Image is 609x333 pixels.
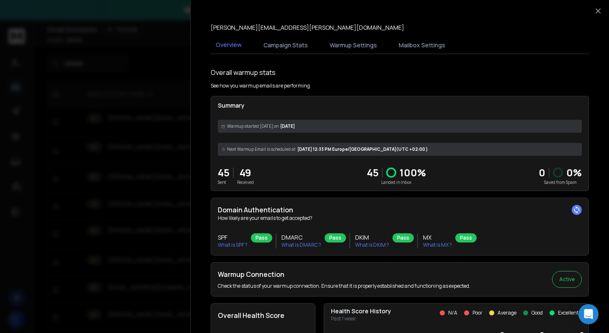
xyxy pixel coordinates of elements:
[211,23,404,32] p: [PERSON_NAME][EMAIL_ADDRESS][PERSON_NAME][DOMAIN_NAME]
[325,36,382,54] button: Warmup Settings
[539,165,545,179] strong: 0
[423,242,452,248] p: What is MX ?
[552,271,582,288] button: Active
[539,179,582,186] p: Saved from Spam
[218,283,470,289] p: Check the status of your warmup connection. Ensure that it is properly established and functionin...
[355,242,389,248] p: What is DKIM ?
[566,166,582,179] p: 0 %
[367,166,379,179] p: 45
[394,36,450,54] button: Mailbox Settings
[331,307,391,315] p: Health Score History
[211,83,310,89] p: See how you warmup emails are performing
[218,242,248,248] p: What is SPF ?
[498,310,516,316] p: Average
[218,205,582,215] h2: Domain Authentication
[237,179,254,186] p: Received
[237,166,254,179] p: 49
[281,233,321,242] h3: DMARC
[227,146,296,152] span: Next Warmup Email is scheduled at
[218,215,582,222] p: How likely are your emails to get accepted?
[400,166,426,179] p: 100 %
[227,123,279,129] span: Warmup started [DATE] on
[325,233,346,243] div: Pass
[455,233,477,243] div: Pass
[578,304,599,324] div: Open Intercom Messenger
[331,315,391,322] p: Past 1 week
[211,67,276,77] h1: Overall warmup stats
[218,166,230,179] p: 45
[218,101,582,110] p: Summary
[218,143,582,156] div: [DATE] 12:33 PM Europe/[GEOGRAPHIC_DATA] (UTC +02:00 )
[211,36,247,55] button: Overview
[218,179,230,186] p: Sent
[218,233,248,242] h3: SPF
[258,36,313,54] button: Campaign Stats
[423,233,452,242] h3: MX
[218,310,308,320] h2: Overall Health Score
[448,310,457,316] p: N/A
[251,233,272,243] div: Pass
[392,233,414,243] div: Pass
[532,310,543,316] p: Good
[355,233,389,242] h3: DKIM
[472,310,483,316] p: Poor
[367,179,426,186] p: Landed in Inbox
[218,269,470,279] h2: Warmup Connection
[558,310,578,316] p: Excellent
[281,242,321,248] p: What is DMARC ?
[218,120,582,133] div: [DATE]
